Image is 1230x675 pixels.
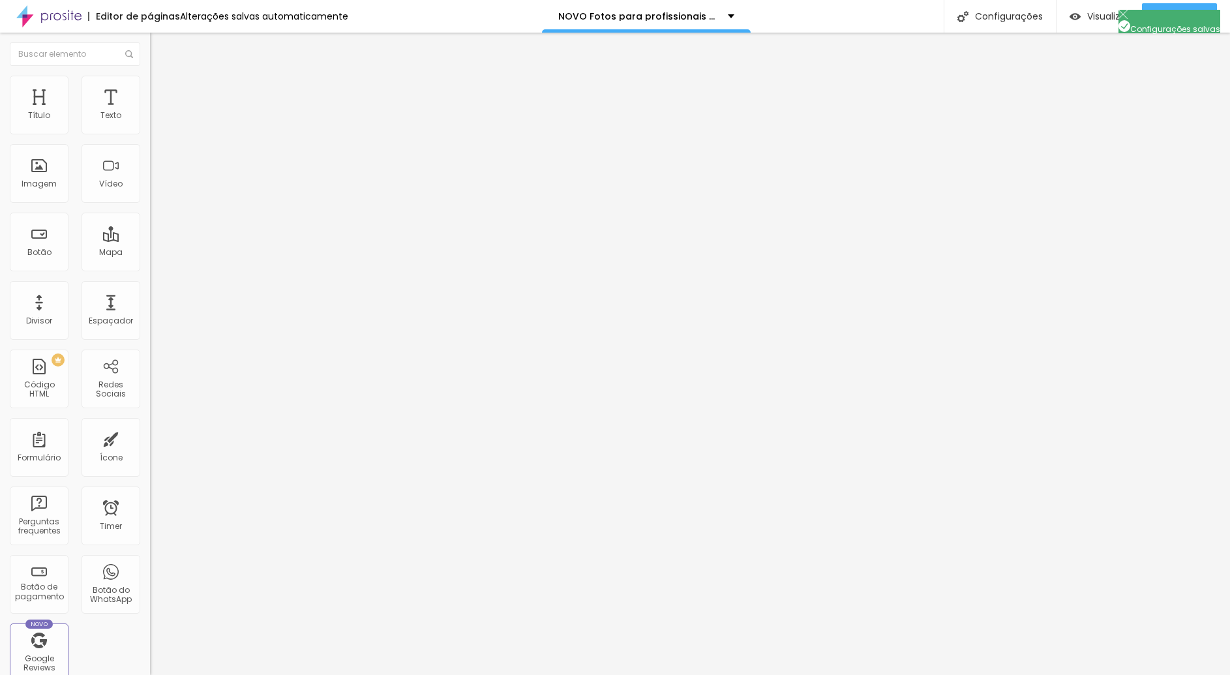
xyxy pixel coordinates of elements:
div: Texto [100,111,121,120]
div: Google Reviews [13,654,65,673]
div: Novo [25,620,53,629]
div: Botão do WhatsApp [85,586,136,605]
div: Alterações salvas automaticamente [180,12,348,21]
img: view-1.svg [1070,11,1081,22]
img: Icone [1118,10,1128,19]
input: Buscar elemento [10,42,140,66]
div: Mapa [99,248,123,257]
div: Botão [27,248,52,257]
div: Divisor [26,316,52,325]
span: Configurações salvas [1118,23,1220,35]
div: Editor de páginas [88,12,180,21]
div: Vídeo [99,179,123,188]
div: Ícone [100,453,123,462]
img: Icone [1118,20,1130,32]
button: Visualizar [1057,3,1142,29]
div: Timer [100,522,122,531]
div: Código HTML [13,380,65,399]
iframe: Editor [150,33,1230,675]
div: Título [28,111,50,120]
div: Imagem [22,179,57,188]
div: Botão de pagamento [13,582,65,601]
button: Publicar [1142,3,1217,29]
img: Icone [957,11,968,22]
div: Perguntas frequentes [13,517,65,536]
p: NOVO Fotos para profissionais em Balneário Camboriú [558,12,718,21]
div: Formulário [18,453,61,462]
span: Visualizar [1087,11,1129,22]
img: Icone [125,50,133,58]
div: Espaçador [89,316,133,325]
div: Redes Sociais [85,380,136,399]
